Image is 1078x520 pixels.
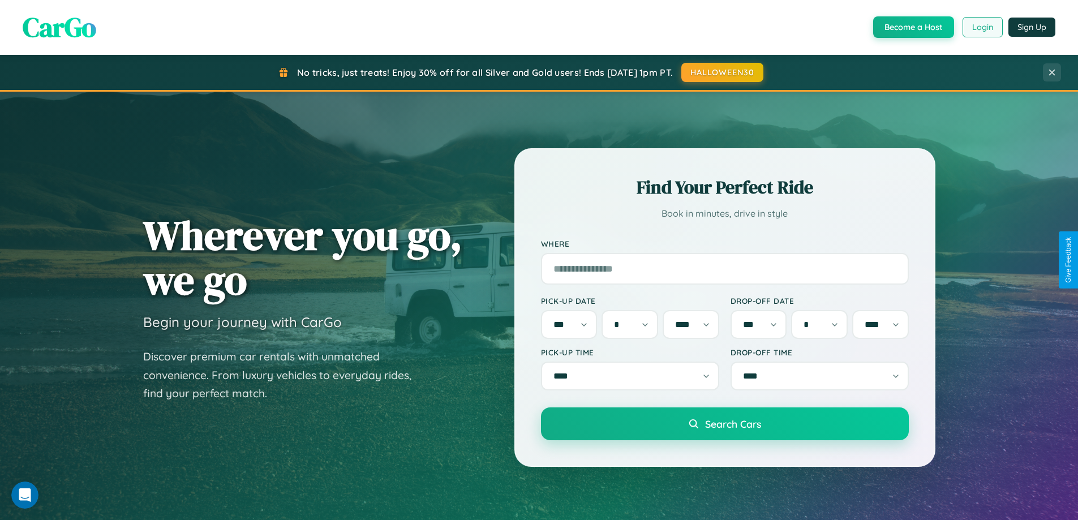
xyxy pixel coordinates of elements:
[963,17,1003,37] button: Login
[143,347,426,403] p: Discover premium car rentals with unmatched convenience. From luxury vehicles to everyday rides, ...
[541,347,719,357] label: Pick-up Time
[873,16,954,38] button: Become a Host
[541,296,719,306] label: Pick-up Date
[541,239,909,248] label: Where
[1008,18,1055,37] button: Sign Up
[731,296,909,306] label: Drop-off Date
[11,482,38,509] iframe: Intercom live chat
[23,8,96,46] span: CarGo
[541,407,909,440] button: Search Cars
[705,418,761,430] span: Search Cars
[1064,237,1072,283] div: Give Feedback
[541,175,909,200] h2: Find Your Perfect Ride
[731,347,909,357] label: Drop-off Time
[143,313,342,330] h3: Begin your journey with CarGo
[681,63,763,82] button: HALLOWEEN30
[297,67,673,78] span: No tricks, just treats! Enjoy 30% off for all Silver and Gold users! Ends [DATE] 1pm PT.
[143,213,462,302] h1: Wherever you go, we go
[541,205,909,222] p: Book in minutes, drive in style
